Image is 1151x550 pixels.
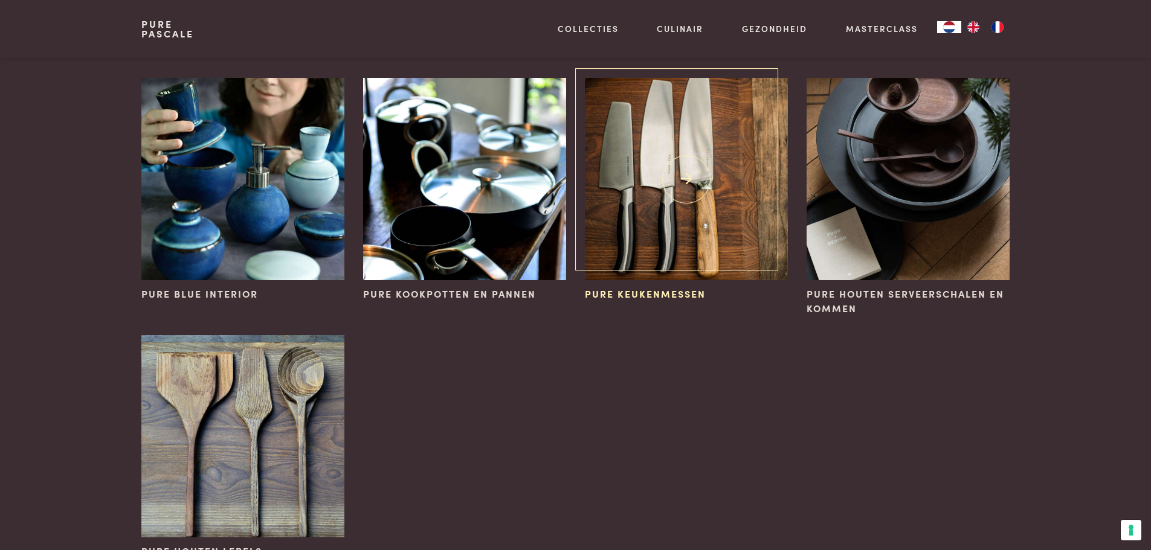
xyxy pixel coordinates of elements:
[1121,520,1141,540] button: Uw voorkeuren voor toestemming voor trackingtechnologieën
[742,22,807,35] a: Gezondheid
[985,21,1010,33] a: FR
[961,21,1010,33] ul: Language list
[585,78,787,280] img: Pure keukenmessen
[585,287,706,301] span: Pure keukenmessen
[363,78,566,280] img: Pure kookpotten en pannen
[141,78,344,301] a: Pure Blue Interior Pure Blue Interior
[807,78,1009,316] a: Pure houten serveerschalen en kommen Pure houten serveerschalen en kommen
[558,22,619,35] a: Collecties
[141,19,194,39] a: PurePascale
[363,78,566,301] a: Pure kookpotten en pannen Pure kookpotten en pannen
[937,21,1010,33] aside: Language selected: Nederlands
[141,335,344,537] img: Pure houten lepels
[657,22,703,35] a: Culinair
[141,287,258,301] span: Pure Blue Interior
[807,287,1009,316] span: Pure houten serveerschalen en kommen
[937,21,961,33] div: Language
[363,287,536,301] span: Pure kookpotten en pannen
[961,21,985,33] a: EN
[937,21,961,33] a: NL
[585,78,787,301] a: Pure keukenmessen Pure keukenmessen
[846,22,918,35] a: Masterclass
[141,78,344,280] img: Pure Blue Interior
[807,78,1009,280] img: Pure houten serveerschalen en kommen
